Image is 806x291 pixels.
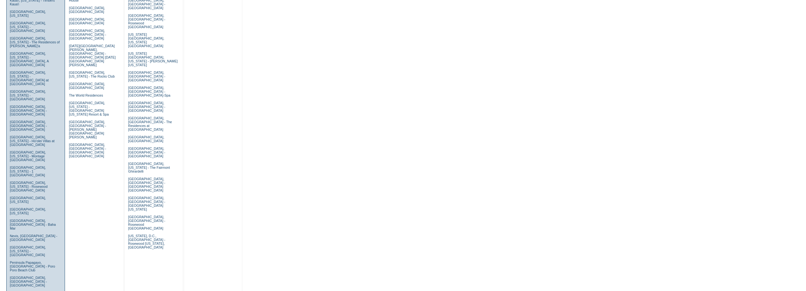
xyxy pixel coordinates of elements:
a: Peninsula Papagayo, [GEOGRAPHIC_DATA] - Poro Poro Beach Club [10,261,55,272]
a: [GEOGRAPHIC_DATA], [GEOGRAPHIC_DATA] [128,135,164,143]
a: [GEOGRAPHIC_DATA], [GEOGRAPHIC_DATA] - [GEOGRAPHIC_DATA] [GEOGRAPHIC_DATA] [128,177,165,192]
a: [DATE][GEOGRAPHIC_DATA][PERSON_NAME], [GEOGRAPHIC_DATA] - [GEOGRAPHIC_DATA] [DATE][GEOGRAPHIC_DAT... [69,44,116,67]
a: [GEOGRAPHIC_DATA], [GEOGRAPHIC_DATA] - Rosewood [GEOGRAPHIC_DATA] [128,215,165,230]
a: [US_STATE][GEOGRAPHIC_DATA], [US_STATE][GEOGRAPHIC_DATA] [128,33,164,48]
a: [GEOGRAPHIC_DATA], [GEOGRAPHIC_DATA] - Baha Mar [10,219,56,230]
a: [GEOGRAPHIC_DATA], [GEOGRAPHIC_DATA] - [GEOGRAPHIC_DATA] [128,147,165,158]
a: [GEOGRAPHIC_DATA], [US_STATE] - The Rocks Club [69,71,115,78]
a: [GEOGRAPHIC_DATA], [US_STATE] - [GEOGRAPHIC_DATA] at [GEOGRAPHIC_DATA] [10,71,49,86]
a: [GEOGRAPHIC_DATA], [US_STATE] - Rosewood [GEOGRAPHIC_DATA] [10,181,48,192]
a: [GEOGRAPHIC_DATA], [GEOGRAPHIC_DATA] [69,82,105,90]
a: [GEOGRAPHIC_DATA], [US_STATE] - Ho'olei Villas at [GEOGRAPHIC_DATA] [10,135,54,147]
a: [GEOGRAPHIC_DATA], [US_STATE] - [GEOGRAPHIC_DATA] [10,245,46,257]
a: [GEOGRAPHIC_DATA], [US_STATE] - [GEOGRAPHIC_DATA] [US_STATE] Resort & Spa [69,101,109,116]
a: [GEOGRAPHIC_DATA], [US_STATE] - [GEOGRAPHIC_DATA], A [GEOGRAPHIC_DATA] [10,52,49,67]
a: [GEOGRAPHIC_DATA], [US_STATE] - Montage [GEOGRAPHIC_DATA] [10,150,46,162]
a: [GEOGRAPHIC_DATA], [GEOGRAPHIC_DATA] - [PERSON_NAME][GEOGRAPHIC_DATA][PERSON_NAME] [69,120,106,139]
a: [GEOGRAPHIC_DATA], [GEOGRAPHIC_DATA] - [GEOGRAPHIC_DATA]-Spa [128,86,170,97]
a: [GEOGRAPHIC_DATA], [GEOGRAPHIC_DATA] - [GEOGRAPHIC_DATA] [10,120,47,131]
a: [GEOGRAPHIC_DATA], [US_STATE] [10,207,46,215]
a: [GEOGRAPHIC_DATA], [GEOGRAPHIC_DATA] - [GEOGRAPHIC_DATA] [10,276,47,287]
a: Nevis, [GEOGRAPHIC_DATA] - [GEOGRAPHIC_DATA] [10,234,57,242]
a: [GEOGRAPHIC_DATA], [GEOGRAPHIC_DATA] - [GEOGRAPHIC_DATA] [10,105,47,116]
a: [GEOGRAPHIC_DATA], [GEOGRAPHIC_DATA] - [GEOGRAPHIC_DATA] [128,101,165,112]
a: [GEOGRAPHIC_DATA], [US_STATE] - The Residences of [PERSON_NAME]'a [10,36,60,48]
a: [GEOGRAPHIC_DATA], [US_STATE] - 1 [GEOGRAPHIC_DATA] [10,166,46,177]
a: [GEOGRAPHIC_DATA], [US_STATE] - [GEOGRAPHIC_DATA] [10,90,46,101]
a: [US_STATE][GEOGRAPHIC_DATA], [US_STATE] - [PERSON_NAME] [US_STATE] [128,52,178,67]
a: [GEOGRAPHIC_DATA], [GEOGRAPHIC_DATA] - [GEOGRAPHIC_DATA] [69,29,106,40]
a: [GEOGRAPHIC_DATA], [GEOGRAPHIC_DATA] - [GEOGRAPHIC_DATA] [GEOGRAPHIC_DATA] [69,143,106,158]
a: [GEOGRAPHIC_DATA], [GEOGRAPHIC_DATA] [69,6,105,14]
a: [US_STATE], D.C., [GEOGRAPHIC_DATA] - Rosewood [US_STATE], [GEOGRAPHIC_DATA] [128,234,165,249]
a: [GEOGRAPHIC_DATA], [GEOGRAPHIC_DATA] - [GEOGRAPHIC_DATA] [US_STATE] [128,196,165,211]
a: [GEOGRAPHIC_DATA], [GEOGRAPHIC_DATA] [69,17,105,25]
a: [GEOGRAPHIC_DATA], [GEOGRAPHIC_DATA] - [GEOGRAPHIC_DATA] [128,71,165,82]
a: [GEOGRAPHIC_DATA], [US_STATE] - [GEOGRAPHIC_DATA] [10,21,46,33]
a: [GEOGRAPHIC_DATA], [US_STATE] [10,196,46,204]
a: The World Residences [69,93,103,97]
a: [GEOGRAPHIC_DATA], [GEOGRAPHIC_DATA] - The Residences at [GEOGRAPHIC_DATA] [128,116,172,131]
a: [GEOGRAPHIC_DATA], [GEOGRAPHIC_DATA] - Rosewood [GEOGRAPHIC_DATA] [128,14,165,29]
a: [GEOGRAPHIC_DATA], [US_STATE] [10,10,46,17]
a: [GEOGRAPHIC_DATA], [US_STATE] - The Fairmont Ghirardelli [128,162,170,173]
